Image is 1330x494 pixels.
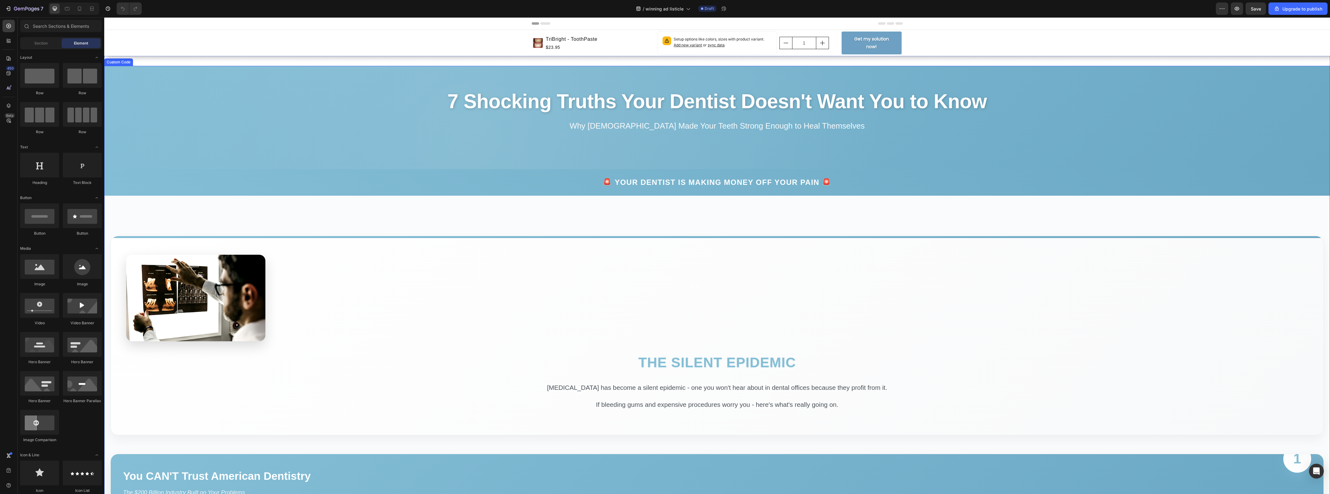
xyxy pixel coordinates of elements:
[74,40,88,46] span: Element
[705,6,714,11] span: Draft
[1274,6,1322,12] div: Upgrade to publish
[737,14,797,37] button: Get my solution now!
[598,25,620,30] span: or
[646,6,684,12] span: winning ad listicle
[20,359,59,365] div: Hero Banner
[34,40,48,46] span: Section
[712,20,724,32] button: increment
[745,18,790,33] div: Get my solution now!
[1309,464,1324,479] div: Open Intercom Messenger
[92,450,102,460] span: Toggle open
[20,20,102,32] input: Search Sections & Elements
[20,488,59,493] div: Icon
[441,26,494,34] div: $23.95
[1251,6,1261,11] span: Save
[63,90,102,96] div: Row
[63,129,102,135] div: Row
[20,129,59,135] div: Row
[6,66,15,71] div: 450
[22,365,1204,376] p: [MEDICAL_DATA] has become a silent epidemic - one you won't hear about in dental offices because ...
[92,193,102,203] span: Toggle open
[104,17,1330,494] iframe: Design area
[20,55,32,60] span: Layout
[92,142,102,152] span: Toggle open
[1,42,28,48] div: Custom Code
[20,281,59,287] div: Image
[63,231,102,236] div: Button
[20,180,59,185] div: Heading
[19,471,1207,479] p: The $200 Billion Industry Built on Your Problems
[20,231,59,236] div: Button
[20,144,28,150] span: Text
[20,195,32,201] span: Button
[441,18,494,26] a: TriBright - ToothPaste
[676,20,688,32] button: decrement
[688,20,712,32] input: quantity
[63,180,102,185] div: Text Block
[1246,2,1266,15] button: Save
[22,237,161,324] img: Person with dental pain covering their mouth
[5,113,15,118] div: Beta
[20,90,59,96] div: Row
[19,452,1207,465] h3: You CAN'T Trust American Dentistry
[2,2,46,15] button: 7
[20,320,59,326] div: Video
[6,73,1220,95] h1: 7 Shocking Truths Your Dentist Doesn't Want You to Know
[92,244,102,253] span: Toggle open
[63,281,102,287] div: Image
[22,382,1204,393] p: If bleeding gums and expensive procedures worry you - here's what's really going on.
[20,437,59,443] div: Image Comparison
[20,246,31,251] span: Media
[20,398,59,404] div: Hero Banner
[117,2,142,15] div: Undo/Redo
[1179,428,1207,455] div: 1
[92,53,102,62] span: Toggle open
[20,452,39,458] span: Icon & Line
[1268,2,1328,15] button: Upgrade to publish
[63,488,102,493] div: Icon List
[63,359,102,365] div: Hero Banner
[603,25,620,30] span: sync data
[22,335,1204,356] h2: The Silent Epidemic
[569,19,667,31] p: Setup options like colors, sizes with product variant.
[63,398,102,404] div: Hero Banner Parallax
[643,6,644,12] span: /
[6,103,1220,114] p: Why [DEMOGRAPHIC_DATA] Made Your Teeth Strong Enough to Heal Themselves
[63,320,102,326] div: Video Banner
[41,5,43,12] p: 7
[569,25,598,30] span: Add new variant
